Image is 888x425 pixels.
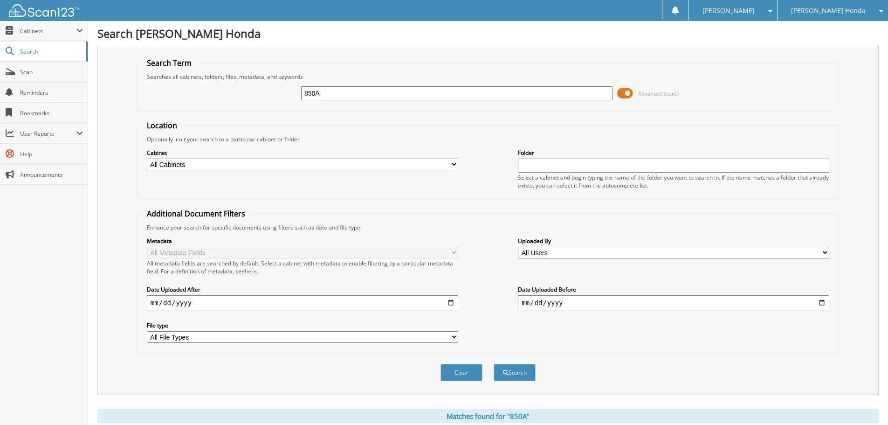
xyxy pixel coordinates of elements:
[9,4,79,17] img: scan123-logo-white.svg
[638,90,680,97] span: Advanced Search
[142,73,834,81] div: Searches all cabinets, folders, files, metadata, and keywords
[20,150,83,158] span: Help
[518,174,829,189] div: Select a cabinet and begin typing the name of the folder you want to search in. If the name match...
[20,48,82,56] span: Search
[97,409,879,423] div: Matches found for "850A"
[142,223,834,231] div: Enhance your search for specific documents using filters such as date and file type.
[147,295,458,310] input: start
[147,259,458,275] div: All metadata fields are searched by default. Select a cabinet with metadata to enable filtering b...
[245,267,257,275] a: here
[20,171,83,179] span: Announcements
[147,286,458,293] label: Date Uploaded After
[494,364,536,381] button: Search
[142,209,250,219] legend: Additional Document Filters
[20,68,83,76] span: Scan
[20,27,76,35] span: Cabinets
[20,89,83,97] span: Reminders
[147,237,458,245] label: Metadata
[20,109,83,117] span: Bookmarks
[518,149,829,157] label: Folder
[441,364,482,381] button: Clear
[20,130,76,138] span: User Reports
[97,26,879,41] h1: Search [PERSON_NAME] Honda
[142,120,182,131] legend: Location
[518,237,829,245] label: Uploaded By
[142,58,196,68] legend: Search Term
[142,135,834,143] div: Optionally limit your search to a particular cabinet or folder
[147,149,458,157] label: Cabinet
[518,286,829,293] label: Date Uploaded Before
[702,8,755,14] span: [PERSON_NAME]
[147,321,458,329] label: File type
[791,8,866,14] span: [PERSON_NAME] Honda
[518,295,829,310] input: end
